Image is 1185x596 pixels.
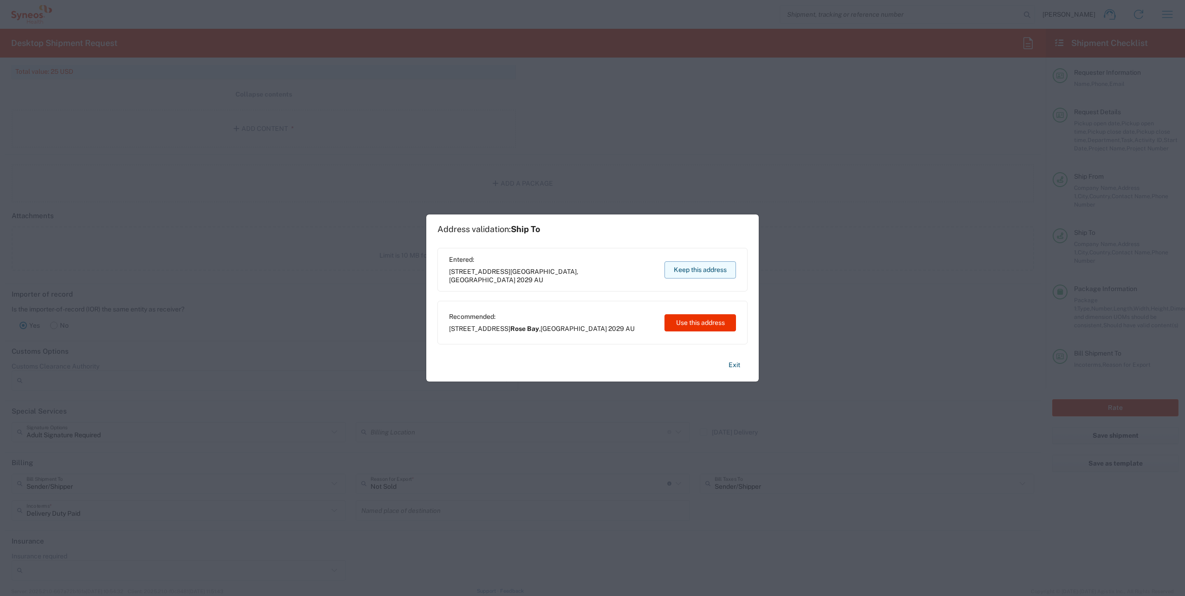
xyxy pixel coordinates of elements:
span: Rose Bay [510,325,539,332]
span: 2029 [608,325,624,332]
span: Entered: [449,255,656,264]
button: Keep this address [664,261,736,279]
span: AU [625,325,635,332]
span: 2029 [517,276,533,284]
span: [STREET_ADDRESS] , [449,324,635,333]
span: [GEOGRAPHIC_DATA] [540,325,607,332]
span: Recommended: [449,312,635,321]
h1: Address validation: [437,224,540,234]
span: [GEOGRAPHIC_DATA] [449,276,515,284]
span: AU [534,276,543,284]
button: Use this address [664,314,736,331]
span: Ship To [511,224,540,234]
span: [STREET_ADDRESS] , [449,267,656,284]
button: Exit [721,357,748,373]
span: [GEOGRAPHIC_DATA] [510,268,577,275]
